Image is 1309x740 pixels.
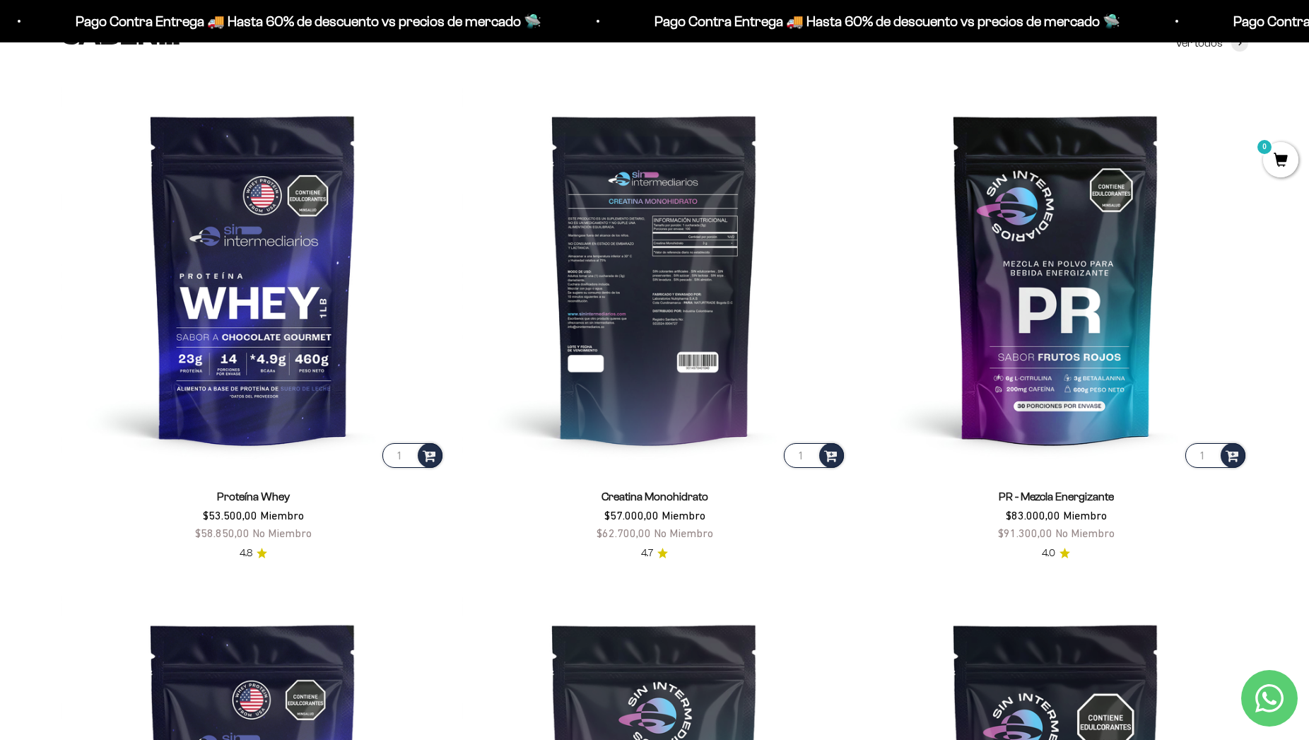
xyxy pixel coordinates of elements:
a: Ver todos [1175,34,1248,52]
span: 4.7 [641,546,653,561]
img: Creatina Monohidrato [462,86,847,471]
a: Proteína Whey [217,491,290,503]
span: Ver todos [1175,34,1223,52]
span: $83.000,00 [1006,509,1060,522]
span: $53.500,00 [203,509,257,522]
a: 4.84.8 de 5.0 estrellas [240,546,267,561]
span: 4.0 [1042,546,1055,561]
span: Miembro [260,509,304,522]
a: 4.04.0 de 5.0 estrellas [1042,546,1070,561]
span: Miembro [662,509,705,522]
span: No Miembro [1055,527,1115,539]
a: 4.74.7 de 5.0 estrellas [641,546,668,561]
span: $58.850,00 [195,527,250,539]
a: PR - Mezcla Energizante [999,491,1114,503]
span: $62.700,00 [597,527,651,539]
span: 4.8 [240,546,252,561]
span: No Miembro [654,527,713,539]
mark: 0 [1256,139,1273,155]
span: Miembro [1063,509,1107,522]
a: Creatina Monohidrato [601,491,708,503]
p: Pago Contra Entrega 🚚 Hasta 60% de descuento vs precios de mercado 🛸 [642,10,1108,33]
a: 0 [1263,153,1298,169]
span: $57.000,00 [604,509,659,522]
span: No Miembro [252,527,312,539]
p: Pago Contra Entrega 🚚 Hasta 60% de descuento vs precios de mercado 🛸 [64,10,529,33]
span: $91.300,00 [998,527,1052,539]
